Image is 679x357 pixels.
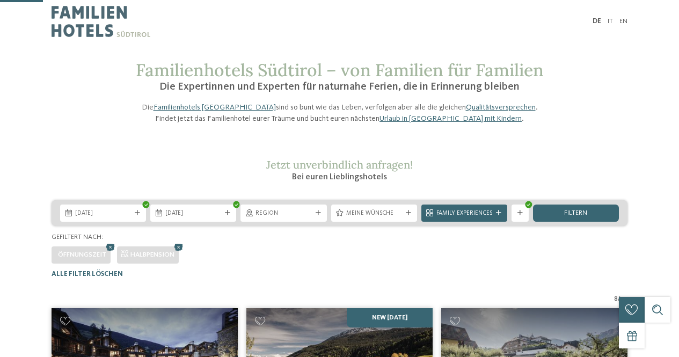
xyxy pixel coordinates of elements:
span: 8 [614,295,618,304]
span: Region [255,209,311,218]
span: Gefiltert nach: [52,234,103,241]
span: Öffnungszeit [58,251,106,258]
span: 27 [620,295,627,304]
span: filtern [564,210,587,217]
span: [DATE] [75,209,131,218]
span: Family Experiences [436,209,492,218]
span: Alle Filter löschen [52,271,123,278]
span: Halbpension [130,251,174,258]
a: DE [593,18,601,25]
span: Meine Wünsche [346,209,402,218]
span: Jetzt unverbindlich anfragen! [266,158,413,171]
span: Bei euren Lieblingshotels [292,173,387,181]
a: IT [608,18,613,25]
span: Die Expertinnen und Experten für naturnahe Ferien, die in Erinnerung bleiben [159,82,520,92]
span: [DATE] [165,209,221,218]
span: / [618,295,620,304]
a: EN [619,18,627,25]
a: Qualitätsversprechen [466,104,536,111]
p: Die sind so bunt wie das Leben, verfolgen aber alle die gleichen . Findet jetzt das Familienhotel... [136,102,544,123]
a: Urlaub in [GEOGRAPHIC_DATA] mit Kindern [379,115,522,122]
a: Familienhotels [GEOGRAPHIC_DATA] [154,104,276,111]
span: Familienhotels Südtirol – von Familien für Familien [136,59,544,81]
